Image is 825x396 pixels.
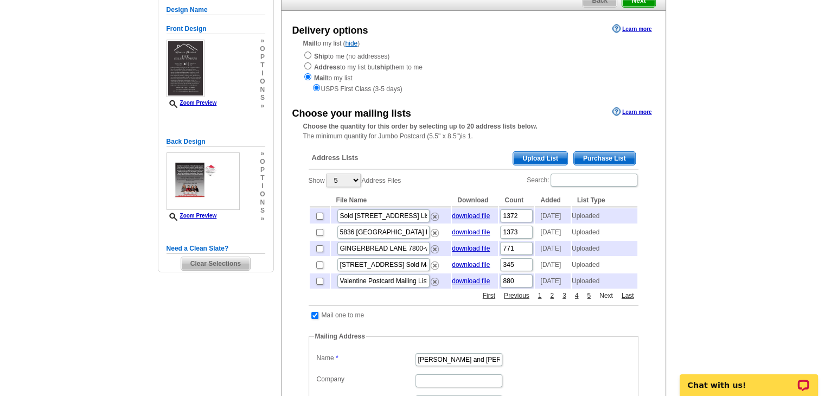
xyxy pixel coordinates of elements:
[167,5,265,15] h5: Design Name
[167,40,205,97] img: small-thumb.jpg
[560,291,569,301] a: 3
[452,245,490,252] a: download file
[167,24,265,34] h5: Front Design
[260,166,265,174] span: p
[619,291,637,301] a: Last
[321,310,365,321] td: Mail one to me
[612,24,651,33] a: Learn more
[303,123,538,130] strong: Choose the quantity for this order by selecting up to 20 address lists below.
[260,174,265,182] span: t
[572,225,637,240] td: Uploaded
[282,122,666,141] div: The minimum quantity for Jumbo Postcard (5.5" x 8.5")is 1.
[431,227,439,234] a: Remove this list
[260,37,265,45] span: »
[260,150,265,158] span: »
[572,194,637,207] th: List Type
[260,207,265,215] span: s
[431,243,439,251] a: Remove this list
[314,74,327,82] strong: Mail
[480,291,498,301] a: First
[260,182,265,190] span: i
[597,291,616,301] a: Next
[260,94,265,102] span: s
[260,61,265,69] span: t
[572,291,581,301] a: 4
[452,228,490,236] a: download file
[260,86,265,94] span: n
[535,208,570,223] td: [DATE]
[431,259,439,267] a: Remove this list
[331,194,451,207] th: File Name
[431,276,439,283] a: Remove this list
[260,53,265,61] span: p
[452,277,490,285] a: download file
[317,353,414,363] label: Name
[314,63,340,71] strong: Address
[572,257,637,272] td: Uploaded
[167,213,217,219] a: Zoom Preview
[452,212,490,220] a: download file
[535,194,570,207] th: Added
[547,291,557,301] a: 2
[535,241,570,256] td: [DATE]
[260,45,265,53] span: o
[260,102,265,110] span: »
[535,291,545,301] a: 1
[535,225,570,240] td: [DATE]
[167,137,265,147] h5: Back Design
[572,208,637,223] td: Uploaded
[572,241,637,256] td: Uploaded
[452,194,498,207] th: Download
[612,107,651,116] a: Learn more
[181,257,250,270] span: Clear Selections
[314,331,366,341] legend: Mailing Address
[513,152,567,165] span: Upload List
[292,106,411,121] div: Choose your mailing lists
[167,100,217,106] a: Zoom Preview
[260,78,265,86] span: o
[167,152,240,210] img: small-thumb.jpg
[572,273,637,289] td: Uploaded
[346,40,358,47] a: hide
[309,173,401,188] label: Show Address Files
[499,194,534,207] th: Count
[303,83,644,94] div: USPS First Class (3-5 days)
[535,257,570,272] td: [DATE]
[376,63,390,71] strong: ship
[292,23,368,38] div: Delivery options
[431,213,439,221] img: delete.png
[282,39,666,94] div: to my list ( )
[260,190,265,199] span: o
[317,374,414,384] label: Company
[501,291,532,301] a: Previous
[326,174,361,187] select: ShowAddress Files
[260,199,265,207] span: n
[431,278,439,286] img: delete.png
[535,273,570,289] td: [DATE]
[260,158,265,166] span: o
[260,69,265,78] span: i
[431,245,439,253] img: delete.png
[303,50,644,94] div: to me (no addresses) to my list but them to me to my list
[527,173,638,188] label: Search:
[167,244,265,254] h5: Need a Clean Slate?
[673,362,825,396] iframe: LiveChat chat widget
[551,174,637,187] input: Search:
[314,53,328,60] strong: Ship
[431,229,439,237] img: delete.png
[312,153,359,163] span: Address Lists
[452,261,490,269] a: download file
[431,261,439,270] img: delete.png
[431,210,439,218] a: Remove this list
[260,215,265,223] span: »
[584,291,593,301] a: 5
[303,40,316,47] strong: Mail
[574,152,635,165] span: Purchase List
